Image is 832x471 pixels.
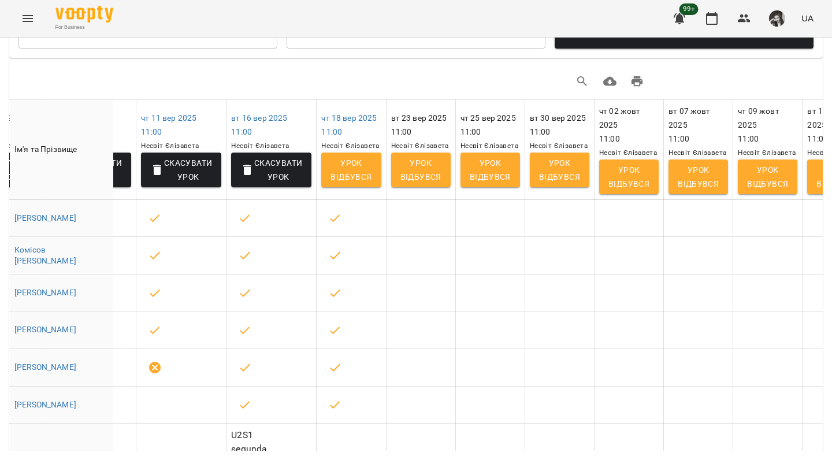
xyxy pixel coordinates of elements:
[608,163,649,191] span: Урок відбувся
[460,142,518,150] span: Несвіт Єлізавета
[797,8,818,29] button: UA
[55,6,113,23] img: Voopty Logo
[599,160,659,194] button: Урок відбувся
[240,156,302,184] span: Скасувати Урок
[595,100,664,199] th: чт 02 жовт 2025 11:00
[321,153,381,187] button: Урок відбувся
[733,100,803,199] th: чт 09 жовт 2025 11:00
[231,153,311,187] button: Скасувати Урок
[14,288,76,297] a: [PERSON_NAME]
[231,428,289,469] p: U2S1 segunda clase
[530,142,588,150] span: Несвіт Єлізавета
[150,156,212,184] span: Скасувати Урок
[769,10,785,27] img: 0dd478c4912f2f2e7b05d6c829fd2aac.png
[747,163,788,191] span: Урок відбувся
[596,68,624,95] button: Завантажити CSV
[664,100,733,199] th: вт 07 жовт 2025 11:00
[321,142,379,150] span: Несвіт Єлізавета
[470,156,511,184] span: Урок відбувся
[801,12,814,24] span: UA
[391,153,451,187] button: Урок відбувся
[386,100,455,199] th: вт 23 вер 2025 11:00
[738,160,797,194] button: Урок відбувся
[668,160,728,194] button: Урок відбувся
[455,100,525,199] th: чт 25 вер 2025 11:00
[330,156,372,184] span: Урок відбувся
[14,245,76,266] a: Комісов [PERSON_NAME]
[231,142,289,150] span: Несвіт Єлізавета
[623,68,651,95] button: Друк
[14,325,76,334] a: [PERSON_NAME]
[525,100,594,199] th: вт 30 вер 2025 11:00
[599,149,657,157] span: Несвіт Єлізавета
[569,68,596,95] button: Search
[141,142,199,150] span: Несвіт Єлізавета
[14,213,76,222] a: [PERSON_NAME]
[141,113,196,136] a: чт 11 вер 202511:00
[738,149,796,157] span: Несвіт Єлізавета
[14,5,42,32] button: Menu
[530,153,589,187] button: Урок відбувся
[321,113,377,136] a: чт 18 вер 202511:00
[678,163,719,191] span: Урок відбувся
[14,400,76,409] a: [PERSON_NAME]
[391,142,449,150] span: Несвіт Єлізавета
[679,3,699,15] span: 99+
[460,153,520,187] button: Урок відбувся
[231,113,287,136] a: вт 16 вер 202511:00
[400,156,441,184] span: Урок відбувся
[141,153,221,187] button: Скасувати Урок
[55,24,113,31] span: For Business
[539,156,580,184] span: Урок відбувся
[14,362,76,372] a: [PERSON_NAME]
[14,143,109,157] div: Ім'я та Прізвище
[668,149,726,157] span: Несвіт Єлізавета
